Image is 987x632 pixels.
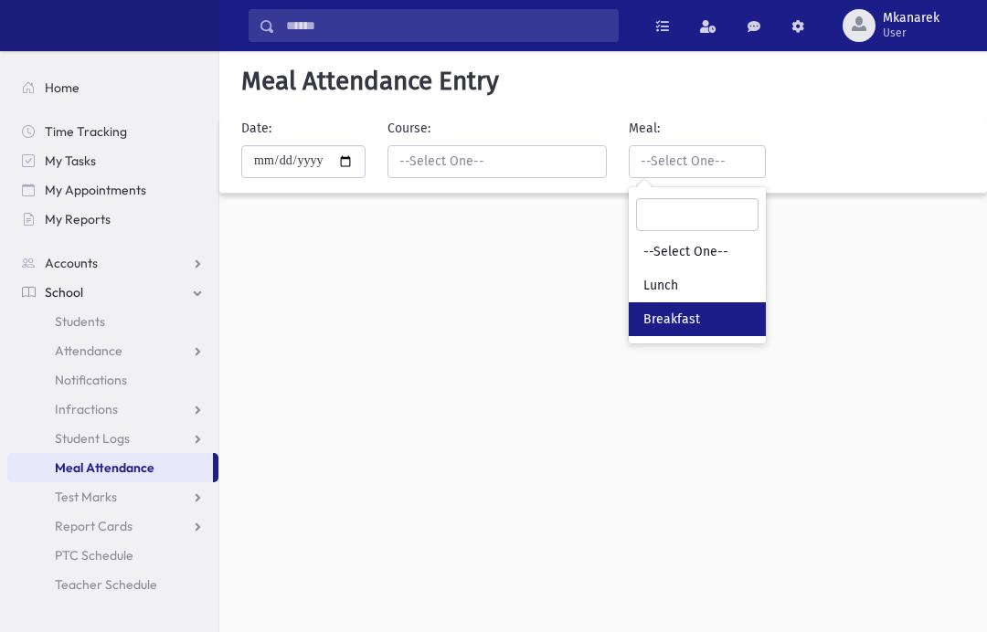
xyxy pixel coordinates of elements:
a: Teacher Schedule [7,570,218,599]
a: Infractions [7,395,218,424]
label: Course: [387,119,430,138]
a: Report Cards [7,511,218,541]
a: Accounts [7,248,218,278]
span: School [45,284,83,300]
span: My Appointments [45,182,146,198]
a: Attendance [7,336,218,365]
span: PTC Schedule [55,547,133,564]
input: Search [275,9,618,42]
button: --Select One-- [387,145,607,178]
div: --Select One-- [399,152,580,171]
a: My Tasks [7,146,218,175]
a: Students [7,307,218,336]
label: Meal: [629,119,660,138]
span: My Tasks [45,153,96,169]
a: Test Marks [7,482,218,511]
span: Infractions [55,401,118,417]
label: Date: [241,119,271,138]
span: Mkanarek [883,11,939,26]
span: My Reports [45,211,111,227]
a: My Reports [7,205,218,234]
span: Home [45,79,80,96]
span: Lunch [643,277,678,295]
a: Student Logs [7,424,218,453]
a: School [7,278,218,307]
span: Test Marks [55,489,117,505]
span: Teacher Schedule [55,576,157,593]
span: Attendance [55,342,122,359]
span: Meal Attendance [55,459,154,476]
a: Time Tracking [7,117,218,146]
button: --Select One-- [629,145,766,178]
span: User [883,26,939,40]
span: Student Logs [55,430,130,447]
span: Students [55,313,105,330]
a: PTC Schedule [7,541,218,570]
h5: Meal Attendance Entry [234,66,972,97]
span: Breakfast [643,311,700,329]
a: My Appointments [7,175,218,205]
a: Notifications [7,365,218,395]
span: Report Cards [55,518,133,534]
input: Search [636,198,759,231]
a: Home [7,73,218,102]
span: Accounts [45,255,98,271]
span: --Select One-- [643,243,728,261]
span: Time Tracking [45,123,127,140]
a: Meal Attendance [7,453,213,482]
div: --Select One-- [641,152,739,171]
span: Notifications [55,372,127,388]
